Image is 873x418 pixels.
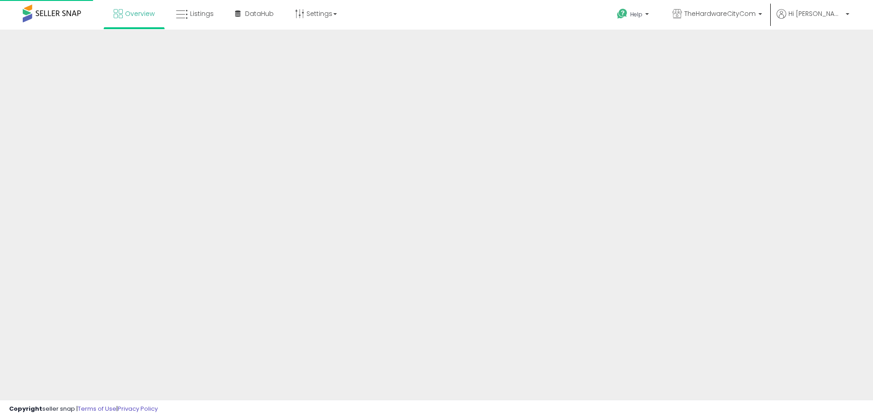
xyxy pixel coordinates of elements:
span: Overview [125,9,155,18]
a: Privacy Policy [118,404,158,413]
span: DataHub [245,9,274,18]
span: Hi [PERSON_NAME] [788,9,843,18]
a: Hi [PERSON_NAME] [777,9,849,30]
strong: Copyright [9,404,42,413]
span: Listings [190,9,214,18]
a: Help [610,1,658,30]
a: Terms of Use [78,404,116,413]
i: Get Help [617,8,628,20]
div: seller snap | | [9,405,158,413]
span: Help [630,10,642,18]
span: TheHardwareCityCom [684,9,756,18]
